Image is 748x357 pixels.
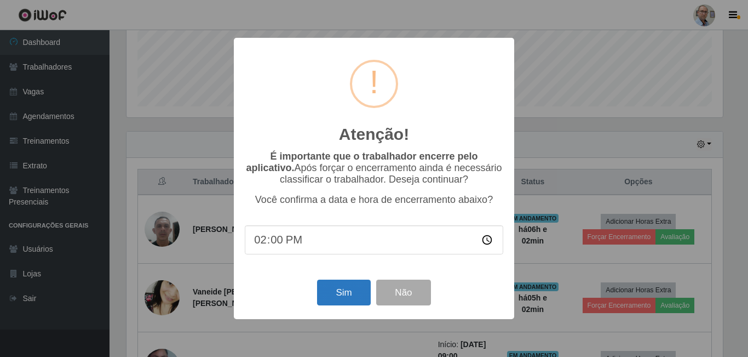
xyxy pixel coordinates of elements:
h2: Atenção! [339,124,409,144]
button: Sim [317,280,370,305]
p: Após forçar o encerramento ainda é necessário classificar o trabalhador. Deseja continuar? [245,151,503,185]
p: Você confirma a data e hora de encerramento abaixo? [245,194,503,206]
button: Não [376,280,430,305]
b: É importante que o trabalhador encerre pelo aplicativo. [246,151,477,173]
